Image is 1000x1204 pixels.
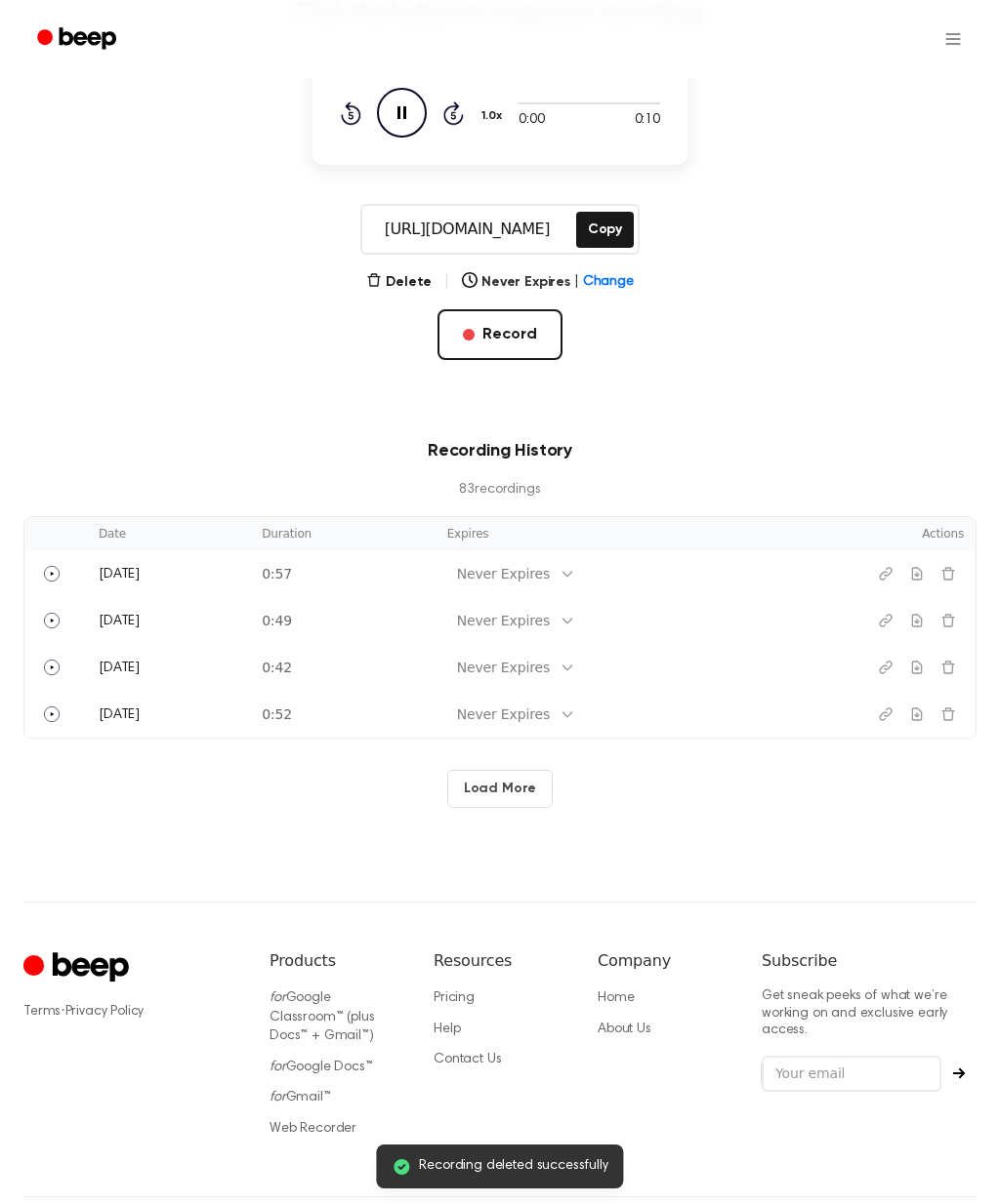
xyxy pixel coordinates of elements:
a: Contact Us [434,1053,501,1066]
th: Actions [819,517,976,550]
span: [DATE] [99,708,140,722]
button: Play [36,699,67,730]
a: forGmail™ [270,1091,331,1104]
i: for [270,991,286,1005]
div: Never Expires [457,564,550,584]
button: Copy link [870,652,901,683]
i: for [270,1091,286,1104]
button: Play [36,558,67,589]
button: Copy link [870,605,901,636]
div: Never Expires [457,611,550,631]
a: forGoogle Classroom™ (plus Docs™ + Gmail™) [270,991,374,1043]
a: Home [598,991,634,1005]
div: Never Expires [457,704,550,725]
div: · [23,1002,238,1022]
p: Get sneak peeks of what we’re working on and exclusive early access. [762,988,977,1040]
td: 0:57 [250,550,435,597]
span: [DATE] [99,615,140,628]
button: Download recording [901,558,933,589]
h6: Company [598,949,730,973]
button: Record [437,309,562,360]
td: 0:49 [250,597,435,644]
button: Delete recording [933,605,964,636]
h6: Subscribe [762,949,977,973]
a: Privacy Policy [65,1005,145,1019]
a: Terms [23,1005,61,1019]
span: 0:10 [635,110,660,131]
h6: Resources [434,949,566,973]
button: Delete recording [933,652,964,683]
a: Web Recorder [270,1122,356,1136]
button: Load More [447,770,554,808]
span: Change [583,272,634,293]
td: 0:42 [250,644,435,691]
span: | [443,270,450,294]
a: forGoogle Docs™ [270,1061,373,1074]
button: Delete [366,272,432,293]
a: Help [434,1023,460,1036]
a: Pricing [434,991,475,1005]
button: Play [36,652,67,683]
div: Never Expires [457,658,550,678]
button: Open menu [930,16,977,62]
button: Download recording [901,699,933,730]
span: [DATE] [99,662,140,675]
input: Your email [762,1056,941,1093]
button: Play [36,605,67,636]
button: Delete recording [933,558,964,589]
button: Never Expires|Change [462,272,634,293]
span: [DATE] [99,568,140,582]
th: Expires [436,517,819,550]
th: Duration [250,517,435,550]
span: 0:00 [519,110,544,131]
button: Download recording [901,652,933,683]
h6: Products [270,949,402,973]
th: Date [87,517,250,550]
td: 0:52 [250,691,435,738]
a: About Us [598,1023,651,1036]
a: Beep [23,20,134,59]
i: for [270,1061,286,1074]
button: Subscribe [941,1067,977,1079]
span: Recording deleted successfully [419,1156,607,1177]
button: Download recording [901,605,933,636]
h3: Recording History [55,438,945,464]
p: 83 recording s [55,480,945,501]
button: Copy link [870,699,901,730]
button: Copy [576,212,634,248]
a: Cruip [23,949,134,987]
span: | [574,272,579,293]
button: Copy link [870,558,901,589]
button: Delete recording [933,699,964,730]
button: 1.0x [479,100,509,133]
